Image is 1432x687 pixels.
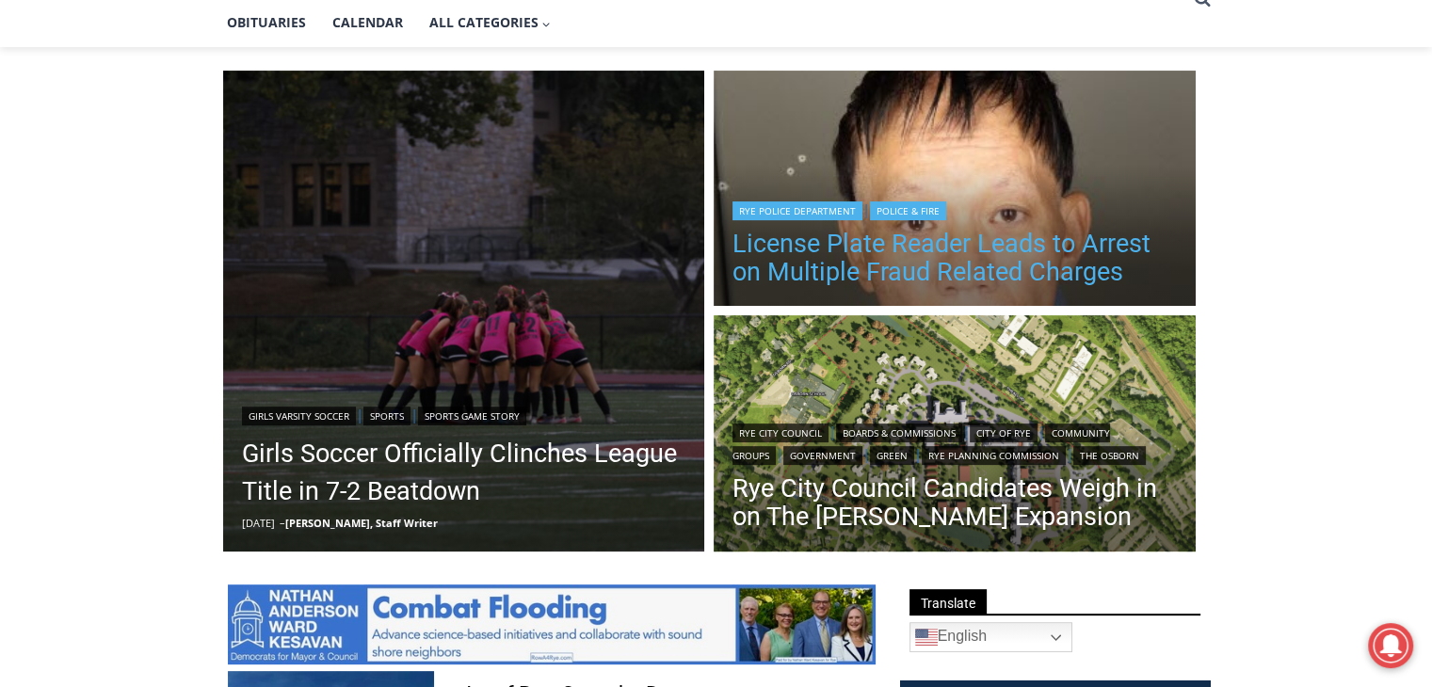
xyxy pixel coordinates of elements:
a: Read More Rye City Council Candidates Weigh in on The Osborn Expansion [714,315,1196,556]
div: "At the 10am stand-up meeting, each intern gets a chance to take [PERSON_NAME] and the other inte... [475,1,890,183]
a: Sports [363,407,410,425]
img: (PHOTO: On Monday, October 13, 2025, Rye PD arrested Ming Wu, 60, of Flushing, New York, on multi... [714,71,1196,312]
a: Girls Varsity Soccer [242,407,356,425]
div: | | [242,403,686,425]
a: Intern @ [DOMAIN_NAME] [453,183,912,234]
a: Sports Game Story [418,407,526,425]
a: The Osborn [1073,446,1146,465]
span: Translate [909,589,987,615]
a: [PERSON_NAME], Staff Writer [285,516,438,530]
a: Police & Fire [870,201,946,220]
a: Girls Soccer Officially Clinches League Title in 7-2 Beatdown [242,435,686,510]
div: | | | | | | | [732,420,1177,465]
a: Rye City Council [732,423,829,442]
div: | [732,198,1177,220]
a: Rye City Council Candidates Weigh in on The [PERSON_NAME] Expansion [732,474,1177,531]
span: – [280,516,285,530]
a: License Plate Reader Leads to Arrest on Multiple Fraud Related Charges [732,230,1177,286]
a: Read More License Plate Reader Leads to Arrest on Multiple Fraud Related Charges [714,71,1196,312]
img: (PHOTO: The Rye Girls Soccer team from October 7, 2025. Credit: Alvar Lee.) [223,71,705,552]
a: English [909,622,1072,652]
a: Boards & Commissions [836,423,962,442]
a: Government [783,446,862,465]
time: [DATE] [242,516,275,530]
a: Green [870,446,914,465]
img: en [915,626,938,648]
span: Intern @ [DOMAIN_NAME] [492,187,873,230]
img: (PHOTO: Illustrative plan of The Osborn's proposed site plan from the July 10, 2025 planning comm... [714,315,1196,556]
a: Rye Planning Commission [922,446,1066,465]
a: City of Rye [970,423,1038,442]
a: Rye Police Department [732,201,862,220]
a: Read More Girls Soccer Officially Clinches League Title in 7-2 Beatdown [223,71,705,552]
